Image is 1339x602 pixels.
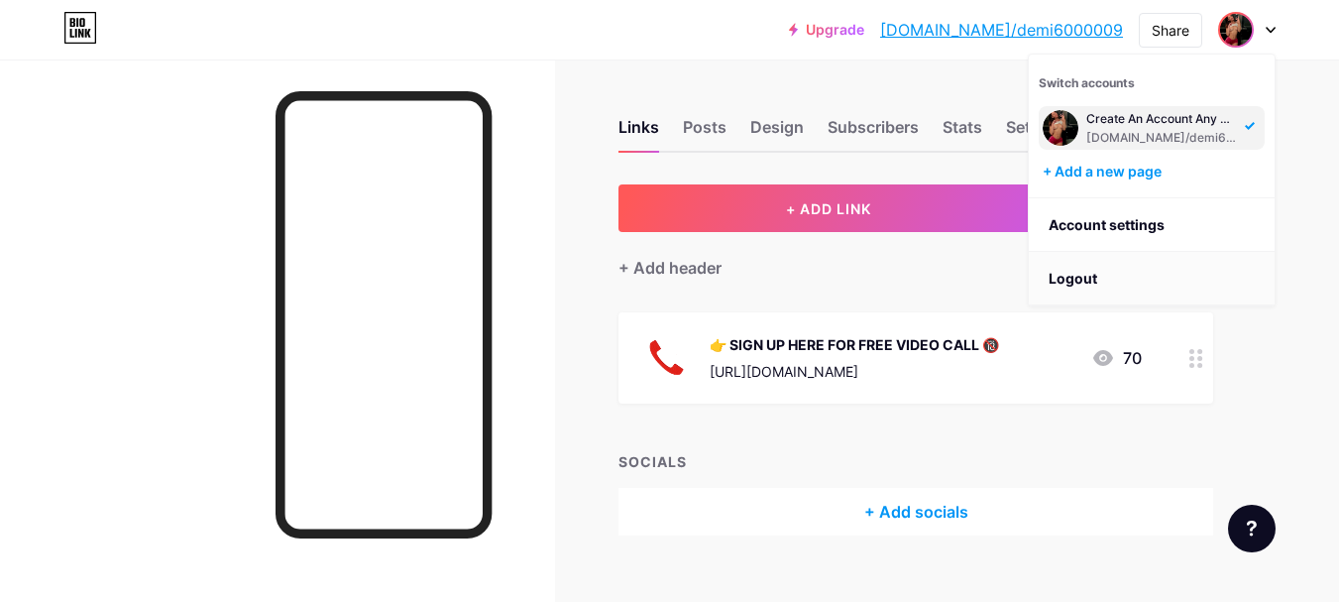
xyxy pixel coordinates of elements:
[750,115,804,151] div: Design
[1220,14,1252,46] img: lina87
[642,332,694,384] img: 👉 SIGN UP HERE FOR FREE VIDEO CALL 🔞
[618,488,1213,536] div: + Add socials
[1029,198,1275,252] a: Account settings
[618,115,659,151] div: Links
[943,115,982,151] div: Stats
[789,22,864,38] a: Upgrade
[1006,115,1069,151] div: Settings
[880,18,1123,42] a: [DOMAIN_NAME]/demi6000009
[618,184,1040,232] button: + ADD LINK
[1086,130,1239,146] div: [DOMAIN_NAME]/demi6000009
[618,451,1213,472] div: SOCIALS
[1086,111,1239,127] div: Create An Account Any One Page🔞 And Must Confirm Your "GMAIL"
[710,361,999,382] div: [URL][DOMAIN_NAME]
[1043,110,1078,146] img: lina87
[1091,346,1142,370] div: 70
[1039,75,1135,90] span: Switch accounts
[1043,162,1265,181] div: + Add a new page
[1152,20,1189,41] div: Share
[618,256,722,280] div: + Add header
[683,115,726,151] div: Posts
[786,200,871,217] span: + ADD LINK
[710,334,999,355] div: 👉 SIGN UP HERE FOR FREE VIDEO CALL 🔞
[828,115,919,151] div: Subscribers
[1029,252,1275,305] li: Logout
